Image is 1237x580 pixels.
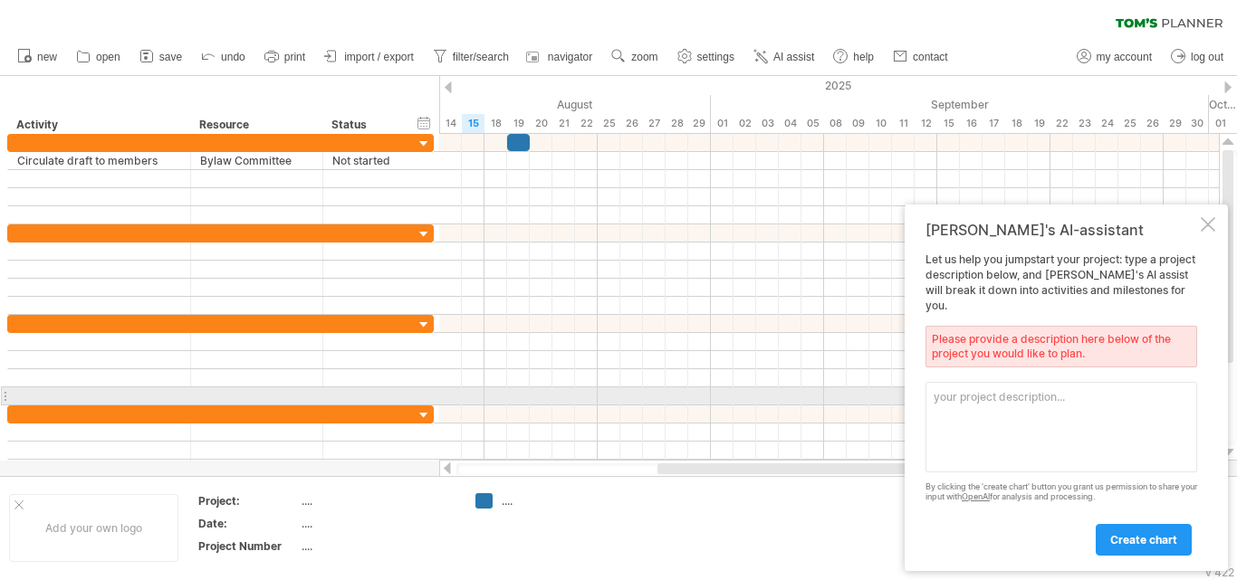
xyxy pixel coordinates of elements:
[462,114,484,133] div: Friday, 15 August 2025
[530,114,552,133] div: Wednesday, 20 August 2025
[552,114,575,133] div: Thursday, 21 August 2025
[428,45,514,69] a: filter/search
[673,45,740,69] a: settings
[1164,114,1186,133] div: Monday, 29 September 2025
[960,114,983,133] div: Tuesday, 16 September 2025
[688,114,711,133] div: Friday, 29 August 2025
[159,51,182,63] span: save
[96,51,120,63] span: open
[847,114,869,133] div: Tuesday, 9 September 2025
[631,51,657,63] span: zoom
[523,45,598,69] a: navigator
[888,45,954,69] a: contact
[37,51,57,63] span: new
[915,114,937,133] div: Friday, 12 September 2025
[607,45,663,69] a: zoom
[198,538,298,554] div: Project Number
[697,51,734,63] span: settings
[734,114,756,133] div: Tuesday, 2 September 2025
[824,114,847,133] div: Monday, 8 September 2025
[284,51,305,63] span: print
[575,114,598,133] div: Friday, 22 August 2025
[643,114,666,133] div: Wednesday, 27 August 2025
[439,114,462,133] div: Thursday, 14 August 2025
[925,252,1197,555] div: Let us help you jumpstart your project: type a project description below, and [PERSON_NAME]'s AI ...
[320,45,419,69] a: import / export
[1166,45,1229,69] a: log out
[983,114,1005,133] div: Wednesday, 17 September 2025
[13,45,62,69] a: new
[711,114,734,133] div: Monday, 1 September 2025
[1005,114,1028,133] div: Thursday, 18 September 2025
[135,45,187,69] a: save
[711,95,1209,114] div: September 2025
[1110,533,1177,547] span: create chart
[1096,114,1118,133] div: Wednesday, 24 September 2025
[829,45,879,69] a: help
[756,114,779,133] div: Wednesday, 3 September 2025
[925,326,1197,367] div: Please provide a description here below of the project you would like to plan.
[72,45,126,69] a: open
[17,152,181,169] div: Circulate draft to members
[620,114,643,133] div: Tuesday, 26 August 2025
[344,51,414,63] span: import / export
[200,152,313,169] div: Bylaw Committee
[1209,114,1232,133] div: Wednesday, 1 October 2025
[801,114,824,133] div: Friday, 5 September 2025
[1097,51,1152,63] span: my account
[484,114,507,133] div: Monday, 18 August 2025
[235,95,711,114] div: August 2025
[199,116,312,134] div: Resource
[937,114,960,133] div: Monday, 15 September 2025
[1205,566,1234,579] div: v 422
[962,491,990,501] a: OpenAI
[892,114,915,133] div: Thursday, 11 September 2025
[198,493,298,509] div: Project:
[260,45,311,69] a: print
[925,482,1197,502] div: By clicking the 'create chart' button you grant us permission to share your input with for analys...
[1028,114,1050,133] div: Friday, 19 September 2025
[302,538,454,554] div: ....
[332,152,405,169] div: Not started
[1118,114,1141,133] div: Thursday, 25 September 2025
[16,116,180,134] div: Activity
[197,45,251,69] a: undo
[302,516,454,531] div: ....
[9,494,178,562] div: Add your own logo
[502,493,600,509] div: ....
[1141,114,1164,133] div: Friday, 26 September 2025
[548,51,592,63] span: navigator
[453,51,509,63] span: filter/search
[1050,114,1073,133] div: Monday, 22 September 2025
[853,51,874,63] span: help
[598,114,620,133] div: Monday, 25 August 2025
[198,516,298,531] div: Date:
[1186,114,1209,133] div: Tuesday, 30 September 2025
[1073,114,1096,133] div: Tuesday, 23 September 2025
[925,221,1197,239] div: [PERSON_NAME]'s AI-assistant
[331,116,404,134] div: Status
[302,493,454,509] div: ....
[221,51,245,63] span: undo
[779,114,801,133] div: Thursday, 4 September 2025
[1191,51,1223,63] span: log out
[1072,45,1157,69] a: my account
[666,114,688,133] div: Thursday, 28 August 2025
[507,114,530,133] div: Tuesday, 19 August 2025
[869,114,892,133] div: Wednesday, 10 September 2025
[913,51,948,63] span: contact
[749,45,820,69] a: AI assist
[1096,524,1192,556] a: create chart
[773,51,814,63] span: AI assist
